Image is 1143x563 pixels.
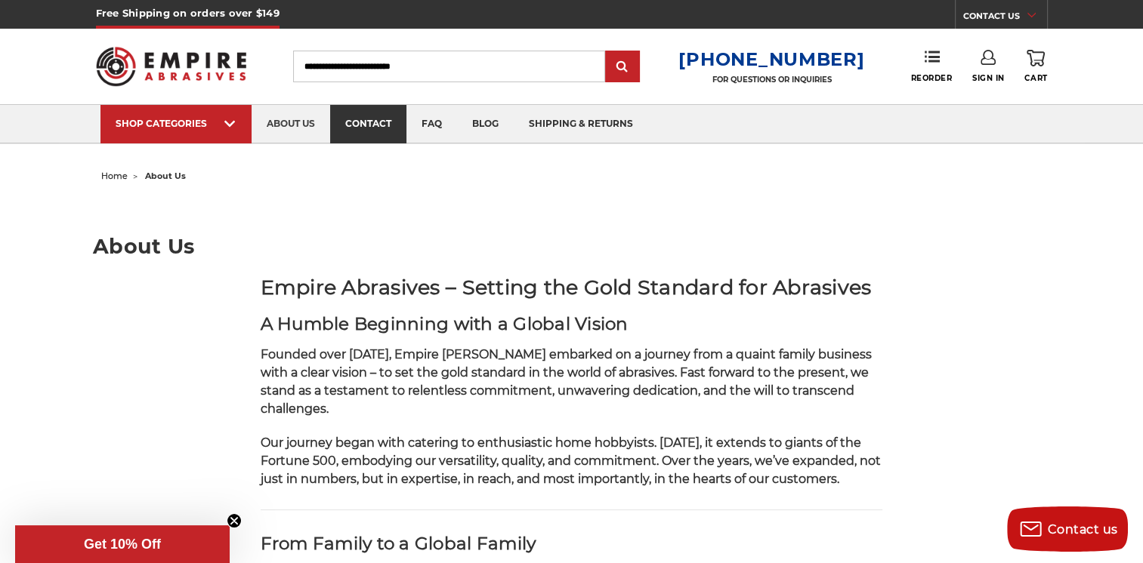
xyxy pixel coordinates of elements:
a: home [101,171,128,181]
p: FOR QUESTIONS OR INQUIRIES [678,75,864,85]
span: Sign In [972,73,1005,83]
span: Reorder [910,73,952,83]
div: Get 10% OffClose teaser [15,525,230,563]
strong: Empire Abrasives – Setting the Gold Standard for Abrasives [261,275,872,300]
a: [PHONE_NUMBER] [678,48,864,70]
span: Get 10% Off [84,537,161,552]
a: about us [252,105,330,143]
a: blog [457,105,514,143]
a: contact [330,105,406,143]
button: Contact us [1007,506,1128,552]
span: Founded over [DATE], Empire [PERSON_NAME] embarked on a journey from a quaint family business wit... [261,347,872,416]
button: Close teaser [227,513,242,528]
span: Our journey began with catering to enthusiastic home hobbyists. [DATE], it extends to giants of t... [261,435,881,486]
a: shipping & returns [514,105,648,143]
a: Reorder [910,50,952,82]
a: faq [406,105,457,143]
strong: From Family to a Global Family [261,533,536,554]
span: about us [145,171,186,181]
div: SHOP CATEGORIES [116,118,236,129]
img: Empire Abrasives [96,37,247,96]
h1: About Us [93,236,1050,257]
span: Contact us [1048,522,1118,537]
a: CONTACT US [963,8,1047,29]
a: Cart [1024,50,1047,83]
span: Cart [1024,73,1047,83]
input: Submit [607,52,638,82]
strong: A Humble Beginning with a Global Vision [261,313,629,334]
